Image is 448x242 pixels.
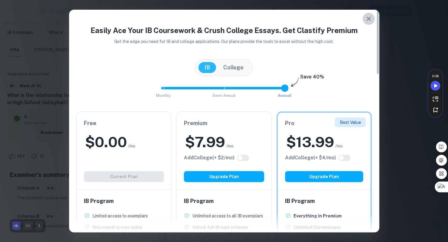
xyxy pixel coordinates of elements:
[128,143,135,149] span: /mo
[184,171,264,182] button: Upgrade Plan
[286,132,334,152] h2: $ 13.99
[156,93,171,98] span: Monthly
[76,25,372,36] h4: Easily Ace Your IB Coursework & Crush College Essays. Get Clastify Premium
[185,132,225,152] h2: $ 7.99
[192,213,263,219] p: Unlimited access to all IB exemplars
[85,132,127,152] h2: $ 0.00
[212,93,236,98] span: Semi-Annual
[294,213,342,219] p: Everything in Premium
[340,119,361,126] p: Best Value
[285,197,363,205] h6: IB Program
[92,213,148,219] p: Limited access to exemplars
[184,154,234,161] h6: Click to see all the additional College features.
[285,154,336,161] h6: Click to see all the additional College features.
[278,93,292,98] span: Annual
[217,62,250,73] button: College
[84,197,164,205] h6: IB Program
[84,119,164,128] h6: Free
[184,119,264,128] h6: Premium
[285,119,363,128] h6: Pro
[198,62,216,73] button: IB
[300,73,324,84] h6: Save 40%
[184,197,264,205] h6: IB Program
[291,77,299,87] img: subscription-arrow.svg
[335,143,343,149] span: /mo
[285,171,363,182] button: Upgrade Plan
[226,143,234,149] span: /mo
[106,38,342,45] p: Get the edge you need for IB and college applications. Our plans provide the tools to excel witho...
